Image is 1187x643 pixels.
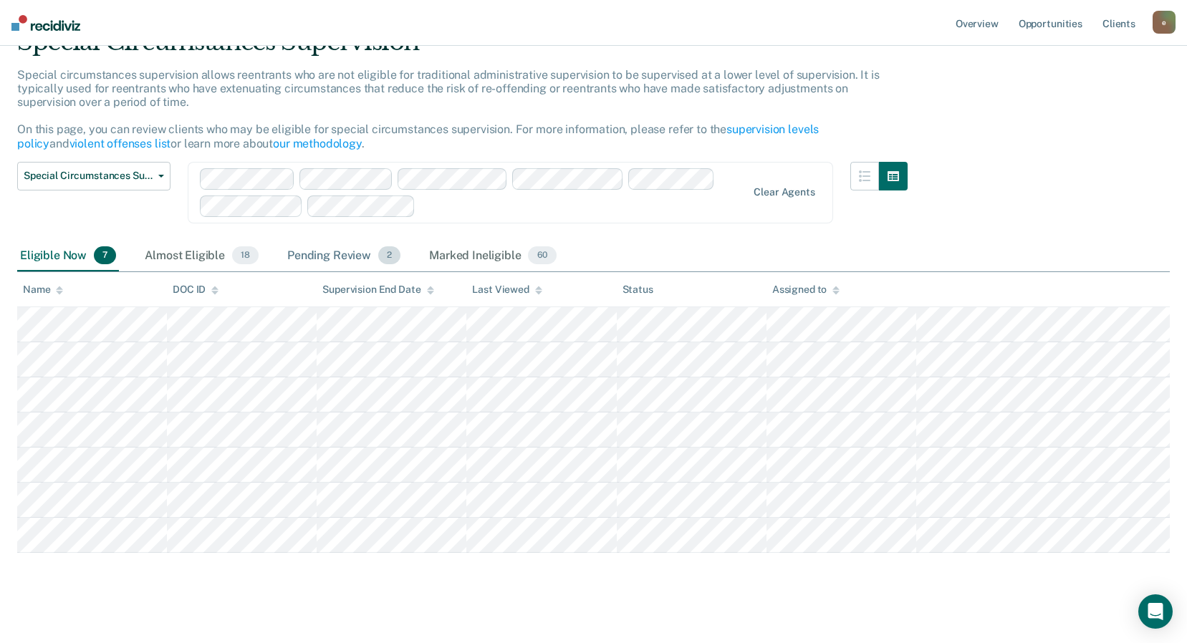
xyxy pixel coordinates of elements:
div: Marked Ineligible60 [426,241,559,272]
a: violent offenses list [69,137,171,150]
div: Supervision End Date [322,284,433,296]
span: Special Circumstances Supervision [24,170,153,182]
span: 7 [94,246,116,265]
span: 18 [232,246,259,265]
img: Recidiviz [11,15,80,31]
div: Pending Review2 [284,241,403,272]
button: e [1153,11,1176,34]
div: Name [23,284,63,296]
div: Assigned to [772,284,840,296]
div: Almost Eligible18 [142,241,261,272]
span: 2 [378,246,400,265]
a: our methodology [273,137,362,150]
p: Special circumstances supervision allows reentrants who are not eligible for traditional administ... [17,68,880,150]
div: Status [623,284,653,296]
a: supervision levels policy [17,122,819,150]
button: Special Circumstances Supervision [17,162,170,190]
div: DOC ID [173,284,218,296]
div: Special Circumstances Supervision [17,27,908,68]
div: Open Intercom Messenger [1138,594,1173,629]
span: 60 [528,246,556,265]
div: Clear agents [754,186,814,198]
div: Last Viewed [472,284,542,296]
div: Eligible Now7 [17,241,119,272]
